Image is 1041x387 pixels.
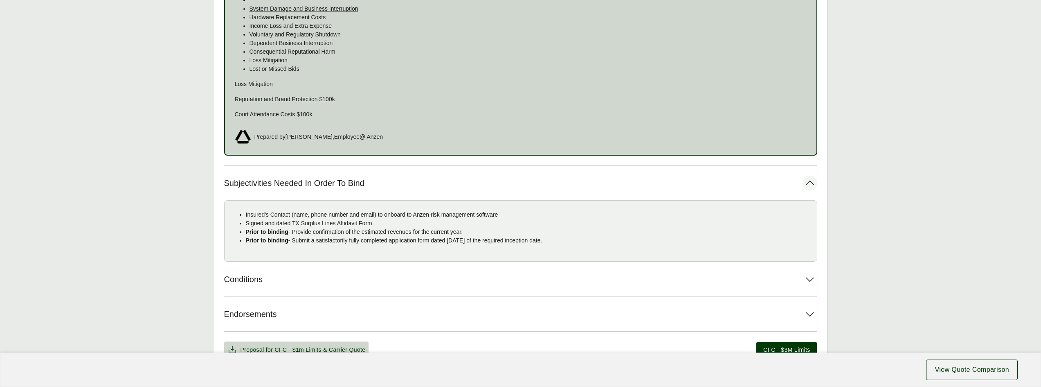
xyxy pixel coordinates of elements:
[250,65,807,73] p: Lost or Missed Bids
[246,237,288,244] strong: Prior to binding
[250,13,807,22] p: Hardware Replacement Costs
[235,110,807,119] p: Court Attendance Costs $100k
[224,262,817,296] button: Conditions
[246,229,288,235] strong: Prior to binding
[224,178,364,188] span: Subjectivities Needed In Order To Bind
[756,342,817,358] button: CFC - $3M Limits
[224,274,263,285] span: Conditions
[246,210,810,219] p: Insured's Contact (name, phone number and email) to onboard to Anzen risk management software
[250,30,807,39] p: Voluntary and Regulatory Shutdown
[235,95,807,104] p: Reputation and Brand Protection $100k
[241,346,366,354] span: Proposal for
[926,360,1018,380] button: View Quote Comparison
[246,219,810,228] p: Signed and dated TX Surplus Lines Affidavit Form
[250,22,807,30] p: Income Loss and Extra Expense
[250,48,807,56] p: Consequential Reputational Harm
[224,309,277,319] span: Endorsements
[246,236,810,245] p: - Submit a satisfactorily fully completed application form dated [DATE] of the required inception...
[254,133,383,141] span: Prepared by [PERSON_NAME] , Employee @ Anzen
[224,166,817,200] button: Subjectivities Needed In Order To Bind
[224,297,817,331] button: Endorsements
[250,39,807,48] p: Dependent Business Interruption
[246,228,810,236] p: - Provide confirmation of the estimated revenues for the current year.
[763,346,810,354] span: CFC - $3M Limits
[250,5,358,12] u: System Damage and Business Interruption
[935,365,1009,375] span: View Quote Comparison
[250,56,807,65] p: Loss Mitigation
[224,342,369,358] button: Proposal for CFC - $1m Limits & Carrier Quote
[235,80,807,88] p: Loss Mitigation
[274,346,322,353] span: CFC - $1m Limits
[323,346,365,353] span: & Carrier Quote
